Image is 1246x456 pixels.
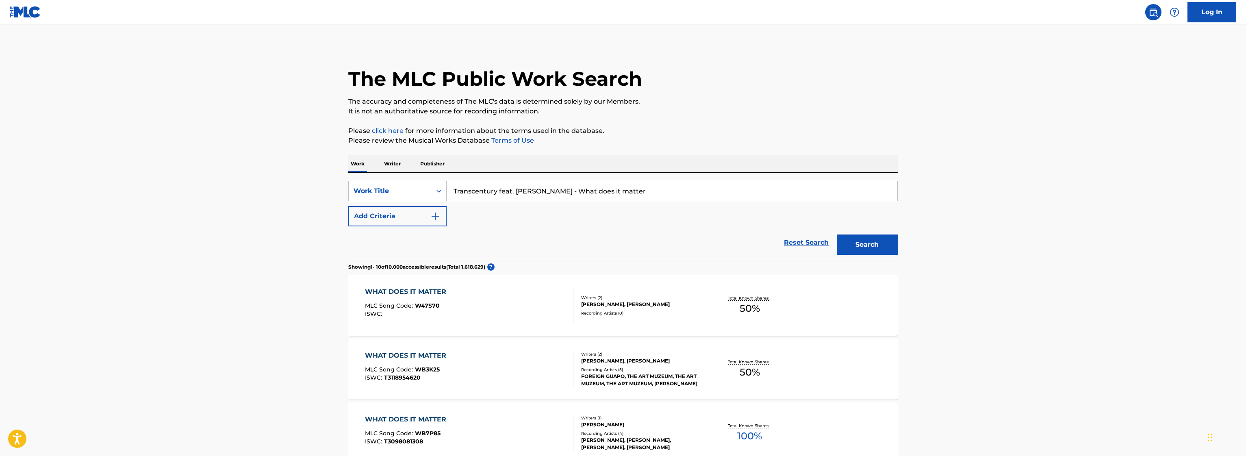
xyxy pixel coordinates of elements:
[487,263,495,271] span: ?
[490,137,534,144] a: Terms of Use
[728,295,771,301] p: Total Known Shares:
[10,6,41,18] img: MLC Logo
[728,423,771,429] p: Total Known Shares:
[348,263,485,271] p: Showing 1 - 10 of 10.000 accessible results (Total 1.618.629 )
[415,302,440,309] span: W47S70
[372,127,404,135] a: click here
[581,436,704,451] div: [PERSON_NAME], [PERSON_NAME], [PERSON_NAME], [PERSON_NAME]
[365,310,384,317] span: ISWC :
[1170,7,1179,17] img: help
[581,373,704,387] div: FOREIGN GUAPO, THE ART MUZEUM, THE ART MUZEUM, THE ART MUZEUM, [PERSON_NAME]
[581,310,704,316] div: Recording Artists ( 0 )
[365,374,384,381] span: ISWC :
[581,430,704,436] div: Recording Artists ( 4 )
[365,366,415,373] span: MLC Song Code :
[581,351,704,357] div: Writers ( 2 )
[348,181,898,259] form: Search Form
[348,106,898,116] p: It is not an authoritative source for recording information.
[348,275,898,336] a: WHAT DOES IT MATTERMLC Song Code:W47S70ISWC:Writers (2)[PERSON_NAME], [PERSON_NAME]Recording Arti...
[365,430,415,437] span: MLC Song Code :
[1208,425,1213,449] div: Arrastrar
[415,430,441,437] span: WB7P85
[740,301,760,316] span: 50 %
[382,155,403,172] p: Writer
[581,421,704,428] div: [PERSON_NAME]
[348,67,642,91] h1: The MLC Public Work Search
[365,438,384,445] span: ISWC :
[581,295,704,301] div: Writers ( 2 )
[740,365,760,380] span: 50 %
[348,339,898,400] a: WHAT DOES IT MATTERMLC Song Code:WB3K25ISWC:T3118954620Writers (2)[PERSON_NAME], [PERSON_NAME]Rec...
[837,235,898,255] button: Search
[728,359,771,365] p: Total Known Shares:
[418,155,447,172] p: Publisher
[1205,417,1246,456] div: Widget de chat
[365,302,415,309] span: MLC Song Code :
[415,366,440,373] span: WB3K25
[1205,417,1246,456] iframe: Chat Widget
[737,429,762,443] span: 100 %
[1148,7,1158,17] img: search
[384,374,421,381] span: T3118954620
[365,415,450,424] div: WHAT DOES IT MATTER
[384,438,423,445] span: T3098081308
[581,367,704,373] div: Recording Artists ( 5 )
[1187,2,1236,22] a: Log In
[1166,4,1183,20] div: Help
[348,206,447,226] button: Add Criteria
[348,136,898,145] p: Please review the Musical Works Database
[354,186,427,196] div: Work Title
[581,415,704,421] div: Writers ( 1 )
[348,155,367,172] p: Work
[1145,4,1161,20] a: Public Search
[348,126,898,136] p: Please for more information about the terms used in the database.
[348,97,898,106] p: The accuracy and completeness of The MLC's data is determined solely by our Members.
[581,357,704,365] div: [PERSON_NAME], [PERSON_NAME]
[365,351,450,360] div: WHAT DOES IT MATTER
[365,287,450,297] div: WHAT DOES IT MATTER
[430,211,440,221] img: 9d2ae6d4665cec9f34b9.svg
[780,234,833,252] a: Reset Search
[581,301,704,308] div: [PERSON_NAME], [PERSON_NAME]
